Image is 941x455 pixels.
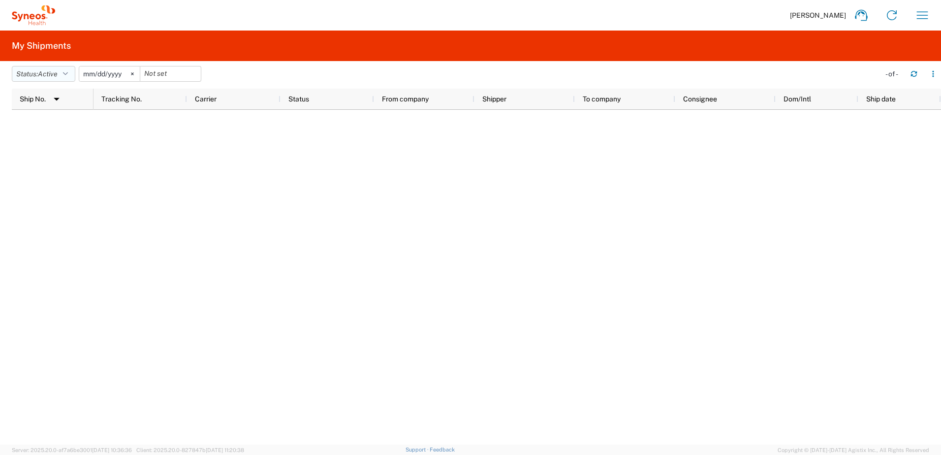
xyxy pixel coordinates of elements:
span: To company [583,95,621,103]
span: Copyright © [DATE]-[DATE] Agistix Inc., All Rights Reserved [778,446,929,455]
span: [DATE] 11:20:38 [206,447,244,453]
input: Not set [140,66,201,81]
span: [PERSON_NAME] [790,11,846,20]
button: Status:Active [12,66,75,82]
div: - of - [885,69,903,78]
a: Support [406,447,430,453]
span: Status [288,95,309,103]
span: Server: 2025.20.0-af7a6be3001 [12,447,132,453]
h2: My Shipments [12,40,71,52]
span: Dom/Intl [784,95,811,103]
span: Active [38,70,58,78]
span: [DATE] 10:36:36 [92,447,132,453]
img: arrow-dropdown.svg [49,91,64,107]
span: Shipper [482,95,506,103]
input: Not set [79,66,140,81]
a: Feedback [430,447,455,453]
span: Tracking No. [101,95,142,103]
span: Client: 2025.20.0-827847b [136,447,244,453]
span: Ship No. [20,95,46,103]
span: Consignee [683,95,717,103]
span: From company [382,95,429,103]
span: Carrier [195,95,217,103]
span: Ship date [866,95,896,103]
